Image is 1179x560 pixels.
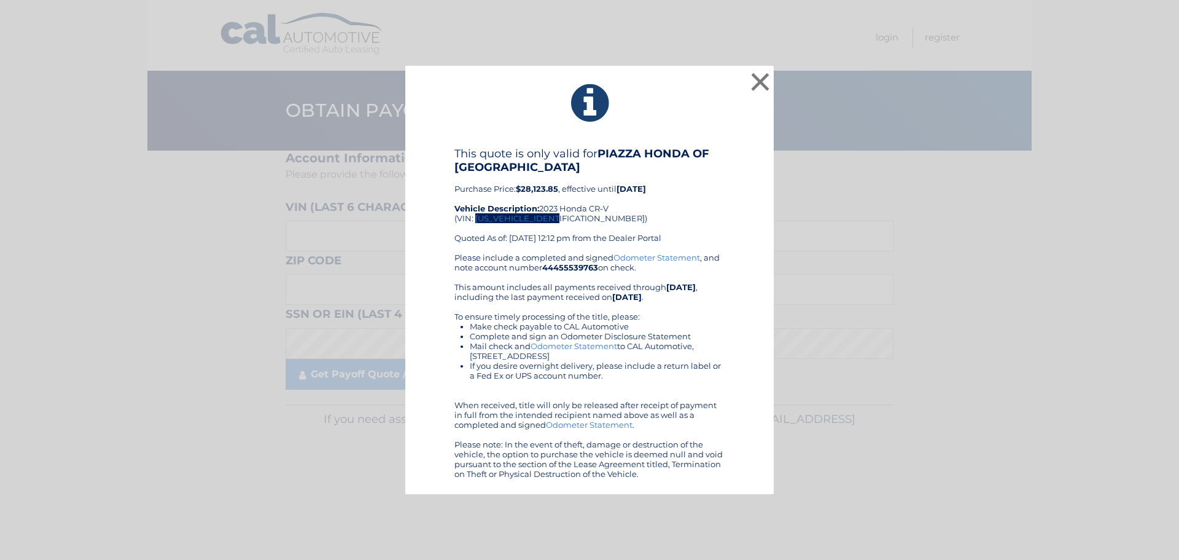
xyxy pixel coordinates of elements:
strong: Vehicle Description: [454,203,539,213]
b: [DATE] [617,184,646,194]
li: Mail check and to CAL Automotive, [STREET_ADDRESS] [470,341,725,361]
a: Odometer Statement [613,253,700,262]
b: [DATE] [666,282,696,292]
a: Odometer Statement [546,420,632,430]
div: Please include a completed and signed , and note account number on check. This amount includes al... [454,253,725,479]
button: × [748,69,772,94]
h4: This quote is only valid for [454,147,725,174]
li: Complete and sign an Odometer Disclosure Statement [470,331,725,341]
li: Make check payable to CAL Automotive [470,321,725,331]
b: 44455539763 [542,262,598,272]
b: $28,123.85 [516,184,558,194]
li: If you desire overnight delivery, please include a return label or a Fed Ex or UPS account number. [470,361,725,381]
div: Purchase Price: , effective until 2023 Honda CR-V (VIN: [US_VEHICLE_IDENTIFICATION_NUMBER]) Quote... [454,147,725,253]
b: [DATE] [612,292,642,302]
b: PIAZZA HONDA OF [GEOGRAPHIC_DATA] [454,147,709,174]
a: Odometer Statement [531,341,617,351]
